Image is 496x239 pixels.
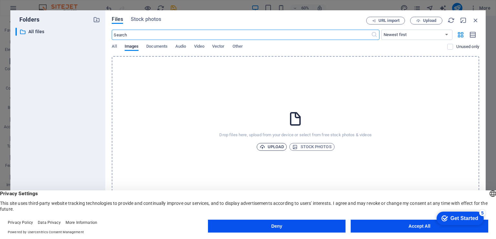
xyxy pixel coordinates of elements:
span: Stock photos [131,15,161,23]
span: Documents [146,43,168,52]
button: Stock photos [289,143,334,151]
span: Video [194,43,204,52]
span: Files [112,15,123,23]
i: Create new folder [93,16,100,23]
div: ​ [15,28,17,36]
div: Get Started [19,7,47,13]
button: Upload [257,143,287,151]
div: 5 [48,1,54,8]
span: URL import [378,19,399,23]
i: Close [472,17,479,24]
p: Displays only files that are not in use on the website. Files added during this session can still... [456,44,479,50]
span: Other [232,43,243,52]
p: All files [28,28,88,35]
input: Search [112,30,371,40]
span: Images [125,43,139,52]
span: Upload [260,143,284,151]
span: Vector [212,43,225,52]
span: Audio [175,43,186,52]
i: Reload [448,17,455,24]
span: Stock photos [292,143,331,151]
button: URL import [366,17,405,24]
i: Minimize [460,17,467,24]
button: Upload [410,17,442,24]
span: All [112,43,117,52]
p: Folders [15,15,39,24]
div: Get Started 5 items remaining, 0% complete [5,3,52,17]
p: Drop files here, upload from your device or select from free stock photos & videos [219,132,371,138]
span: Upload [423,19,436,23]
